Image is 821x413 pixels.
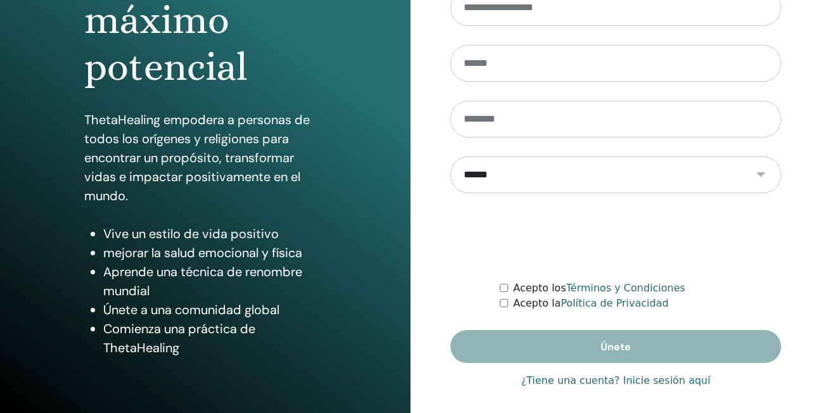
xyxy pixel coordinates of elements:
[103,224,326,243] li: Vive un estilo de vida positivo
[513,282,685,294] font: Acepto los
[519,212,712,262] iframe: reCAPTCHA
[84,110,326,205] p: ThetaHealing empodera a personas de todos los orígenes y religiones para encontrar un propósito, ...
[103,300,326,319] li: Únete a una comunidad global
[103,262,326,300] li: Aprende una técnica de renombre mundial
[513,297,668,309] font: Acepto la
[103,243,326,262] li: mejorar la salud emocional y física
[566,282,685,294] a: Términos y Condiciones
[521,373,711,388] a: ¿Tiene una cuenta? Inicie sesión aquí
[561,297,668,309] a: Política de Privacidad
[103,319,326,357] li: Comienza una práctica de ThetaHealing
